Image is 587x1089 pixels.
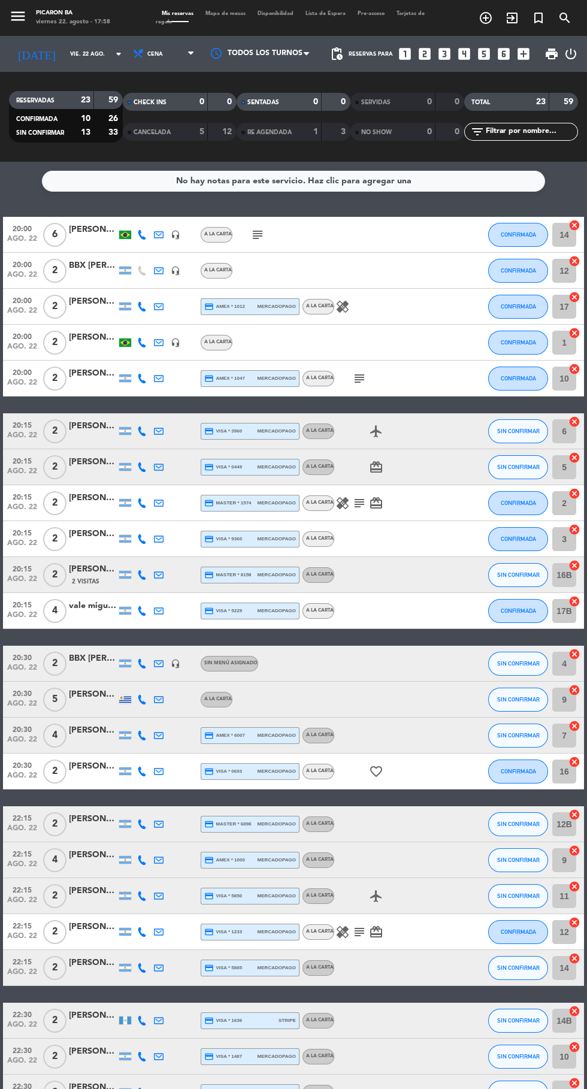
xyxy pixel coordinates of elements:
[43,419,66,443] span: 2
[349,51,393,58] span: Reservas para
[69,956,117,970] div: [PERSON_NAME]
[7,575,37,589] span: ago. 22
[227,98,234,106] strong: 0
[69,527,117,541] div: [PERSON_NAME]
[369,925,383,939] i: card_giftcard
[516,46,531,62] i: add_box
[69,848,117,862] div: [PERSON_NAME]
[544,47,559,61] span: print
[7,650,37,664] span: 20:30
[501,536,536,542] span: CONFIRMADA
[204,606,214,616] i: credit_card
[306,608,334,613] span: A LA CARTA
[361,99,391,105] span: SERVIDAS
[43,295,66,319] span: 2
[81,114,90,123] strong: 10
[69,652,117,665] div: BBX [PERSON_NAME]
[306,572,334,577] span: A LA CARTA
[7,489,37,503] span: 20:15
[488,652,548,676] button: SIN CONFIRMAR
[204,268,232,273] span: A LA CARTA
[7,329,37,343] span: 20:00
[497,821,540,827] span: SIN CONFIRMAR
[7,1021,37,1034] span: ago. 22
[501,768,536,775] span: CONFIRMADA
[488,812,548,836] button: SIN CONFIRMAR
[427,98,432,106] strong: 0
[568,809,580,821] i: cancel
[69,295,117,308] div: [PERSON_NAME]
[352,11,391,16] span: Pre-acceso
[7,810,37,824] span: 22:15
[488,1009,548,1033] button: SIN CONFIRMAR
[497,732,540,739] span: SIN CONFIRMAR
[488,599,548,623] button: CONFIRMADA
[204,927,242,937] span: visa * 1233
[306,821,334,826] span: A LA CARTA
[69,419,117,433] div: [PERSON_NAME]
[397,46,413,62] i: looks_one
[7,379,37,392] span: ago. 22
[7,968,37,982] span: ago. 22
[427,128,432,136] strong: 0
[43,223,66,247] span: 6
[488,884,548,908] button: SIN CONFIRMAR
[43,688,66,712] span: 5
[488,223,548,247] button: CONFIRMADA
[171,230,180,240] i: headset_mic
[258,892,296,900] span: mercadopago
[455,98,462,106] strong: 0
[7,932,37,946] span: ago. 22
[7,700,37,713] span: ago. 22
[204,498,252,508] span: master * 1574
[558,11,572,25] i: search
[306,893,334,898] span: A LA CARTA
[7,467,37,481] span: ago. 22
[134,99,167,105] span: CHECK INS
[531,11,546,25] i: turned_in_not
[568,756,580,768] i: cancel
[7,722,37,736] span: 20:30
[204,232,232,237] span: A LA CARTA
[369,889,383,903] i: airplanemode_active
[7,235,37,249] span: ago. 22
[69,688,117,701] div: [PERSON_NAME]
[134,129,171,135] span: CANCELADA
[204,1016,242,1026] span: visa * 1636
[43,367,66,391] span: 2
[497,428,540,434] span: SIN CONFIRMAR
[341,98,348,106] strong: 0
[568,291,580,303] i: cancel
[306,769,334,773] span: A LA CARTA
[111,47,126,61] i: arrow_drop_down
[488,367,548,391] button: CONFIRMADA
[497,571,540,578] span: SIN CONFIRMAR
[258,463,296,471] span: mercadopago
[43,259,66,283] span: 2
[9,7,27,28] button: menu
[7,257,37,271] span: 20:00
[497,893,540,899] span: SIN CONFIRMAR
[568,1041,580,1053] i: cancel
[258,535,296,543] span: mercadopago
[258,571,296,579] span: mercadopago
[204,426,214,436] i: credit_card
[568,327,580,339] i: cancel
[258,964,296,972] span: mercadopago
[43,491,66,515] span: 2
[496,46,512,62] i: looks_6
[204,534,214,544] i: credit_card
[7,597,37,611] span: 20:15
[488,848,548,872] button: SIN CONFIRMAR
[258,374,296,382] span: mercadopago
[258,427,296,435] span: mercadopago
[361,129,392,135] span: NO SHOW
[204,302,214,311] i: credit_card
[43,563,66,587] span: 2
[16,116,58,122] span: CONFIRMADA
[501,375,536,382] span: CONFIRMADA
[471,99,490,105] span: TOTAL
[497,464,540,470] span: SIN CONFIRMAR
[352,371,367,386] i: subject
[204,374,214,383] i: credit_card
